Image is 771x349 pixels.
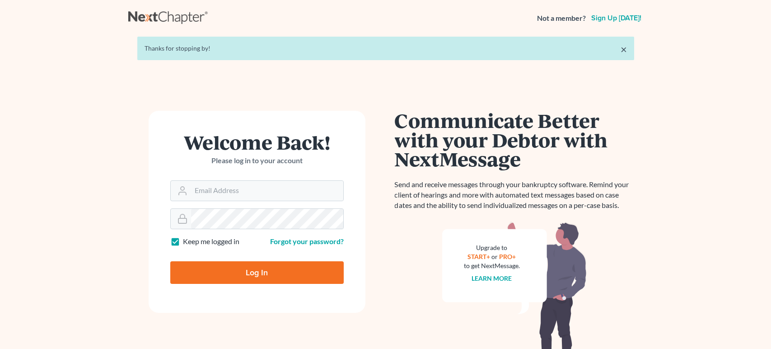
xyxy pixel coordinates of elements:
label: Keep me logged in [183,236,239,247]
input: Log In [170,261,344,284]
a: Forgot your password? [270,237,344,245]
h1: Welcome Back! [170,132,344,152]
a: Learn more [472,274,512,282]
a: START+ [467,253,490,260]
h1: Communicate Better with your Debtor with NextMessage [395,111,634,169]
p: Please log in to your account [170,156,344,166]
span: or [491,253,498,260]
a: Sign up [DATE]! [589,14,643,22]
div: Upgrade to [464,243,520,252]
p: Send and receive messages through your bankruptcy software. Remind your client of hearings and mo... [395,179,634,211]
a: PRO+ [499,253,516,260]
a: × [621,44,627,55]
strong: Not a member? [537,13,586,24]
div: to get NextMessage. [464,261,520,270]
input: Email Address [191,181,343,201]
div: Thanks for stopping by! [145,44,627,53]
